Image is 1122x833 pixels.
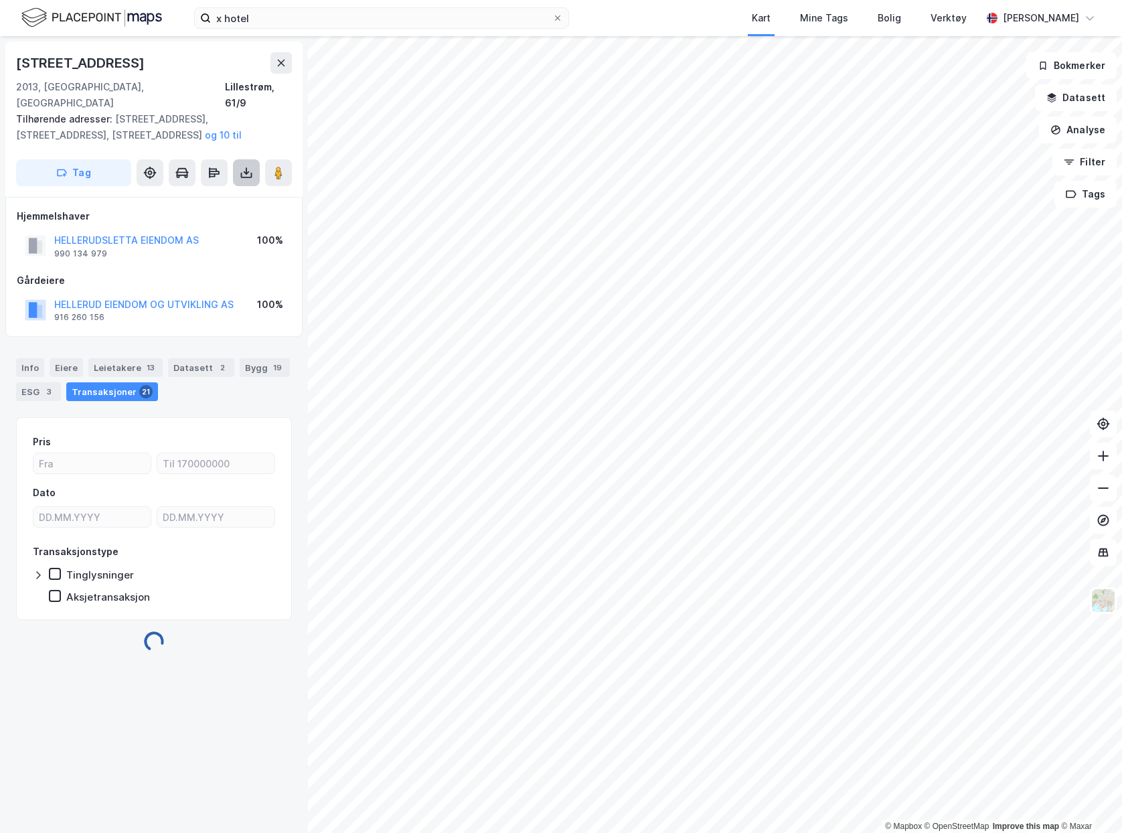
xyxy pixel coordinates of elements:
div: Transaksjonstype [33,544,118,560]
div: Bygg [240,358,290,377]
div: 2 [216,361,229,374]
div: Aksjetransaksjon [66,591,150,603]
img: Z [1091,588,1116,613]
div: Datasett [168,358,234,377]
input: Til 170000000 [157,453,274,473]
div: Hjemmelshaver [17,208,291,224]
div: Gårdeiere [17,273,291,289]
div: Info [16,358,44,377]
div: [PERSON_NAME] [1003,10,1079,26]
button: Tags [1054,181,1117,208]
div: Kontrollprogram for chat [1055,769,1122,833]
div: [STREET_ADDRESS], [STREET_ADDRESS], [STREET_ADDRESS] [16,111,281,143]
div: 13 [144,361,157,374]
div: 990 134 979 [54,248,107,259]
div: 100% [257,232,283,248]
div: [STREET_ADDRESS] [16,52,147,74]
div: 2013, [GEOGRAPHIC_DATA], [GEOGRAPHIC_DATA] [16,79,225,111]
a: OpenStreetMap [925,822,989,831]
button: Datasett [1035,84,1117,111]
input: Søk på adresse, matrikkel, gårdeiere, leietakere eller personer [211,8,552,28]
div: 100% [257,297,283,313]
div: Tinglysninger [66,569,134,581]
div: Kart [752,10,771,26]
button: Tag [16,159,131,186]
button: Bokmerker [1026,52,1117,79]
input: Fra [33,453,151,473]
div: Leietakere [88,358,163,377]
div: Dato [33,485,56,501]
div: Eiere [50,358,83,377]
div: Bolig [878,10,901,26]
iframe: Chat Widget [1055,769,1122,833]
div: Lillestrøm, 61/9 [225,79,292,111]
img: spinner.a6d8c91a73a9ac5275cf975e30b51cfb.svg [143,631,165,652]
div: Transaksjoner [66,382,158,401]
a: Mapbox [885,822,922,831]
button: Filter [1052,149,1117,175]
div: Verktøy [931,10,967,26]
div: ESG [16,382,61,401]
input: DD.MM.YYYY [33,507,151,527]
input: DD.MM.YYYY [157,507,274,527]
div: 19 [270,361,285,374]
a: Improve this map [993,822,1059,831]
div: Mine Tags [800,10,848,26]
div: Pris [33,434,51,450]
span: Tilhørende adresser: [16,113,115,125]
div: 916 260 156 [54,312,104,323]
div: 21 [139,385,153,398]
img: logo.f888ab2527a4732fd821a326f86c7f29.svg [21,6,162,29]
button: Analyse [1039,117,1117,143]
div: 3 [42,385,56,398]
